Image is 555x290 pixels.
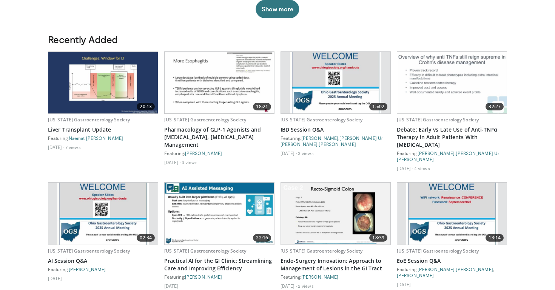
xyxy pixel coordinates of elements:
span: 15:02 [369,103,387,110]
div: Featuring: [164,150,274,156]
a: [US_STATE] Gastroenterology Society [397,248,479,254]
a: [PERSON_NAME] [397,273,434,278]
div: Featuring: , [397,150,507,162]
a: [PERSON_NAME] [185,150,222,156]
span: 22:16 [253,234,271,242]
img: e0e8f8bd-6e1e-4e75-90de-6f9de8f6b4e5.620x360_q85_upscale.jpg [57,183,148,244]
span: 18:21 [253,103,271,110]
img: 173e910a-e313-466e-8c16-c4c37688f05e.620x360_q85_upscale.jpg [397,52,507,113]
a: [US_STATE] Gastroenterology Society [281,248,362,254]
a: Endo-Surgery Innovation: Approach to Management of Lesions in the GI Tract [281,257,391,272]
a: [PERSON_NAME] [319,141,356,147]
a: [US_STATE] Gastroenterology Society [164,248,246,254]
div: Featuring: [164,274,274,280]
a: Pharmacology of GLP-1 Agonists and [MEDICAL_DATA], [MEDICAL_DATA] Management [164,126,274,149]
div: Featuring: , , [397,266,507,278]
a: Debate: Early vs Late Use of Anti-TNFα Therapy in Adult Patients With [MEDICAL_DATA] [397,126,507,149]
a: [PERSON_NAME] [418,267,455,272]
span: 32:27 [486,103,504,110]
li: 3 views [182,159,197,165]
a: [PERSON_NAME] Ur [PERSON_NAME] [281,135,383,147]
li: [DATE] [397,165,413,171]
img: d0e87126-0652-440b-8b31-cc6ead807f65.620x360_q85_upscale.jpg [165,52,274,113]
span: 18:39 [369,234,387,242]
a: 02:34 [48,183,158,244]
span: 20:13 [137,103,155,110]
a: 15:02 [281,52,390,113]
li: 2 views [298,283,314,289]
a: [PERSON_NAME] [456,267,493,272]
a: 13:14 [397,183,507,244]
a: 18:21 [165,52,274,113]
li: 4 views [414,165,430,171]
a: 20:13 [48,52,158,113]
li: [DATE] [397,281,411,287]
li: [DATE] [164,283,179,289]
img: 44219f35-fb21-4142-a7e6-4f69784487e9.620x360_q85_upscale.jpg [48,52,158,113]
img: ff294bfb-982f-4b4b-9edd-463453c64f41.620x360_q85_upscale.jpg [290,52,381,113]
a: [PERSON_NAME] [69,267,106,272]
a: [US_STATE] Gastroenterology Society [281,116,362,123]
li: [DATE] [48,144,64,150]
a: Liver Transplant Update [48,126,158,133]
li: [DATE] [281,150,297,156]
li: 7 views [65,144,81,150]
li: [DATE] [48,275,62,281]
a: [PERSON_NAME] [301,135,338,141]
a: [US_STATE] Gastroenterology Society [397,116,479,123]
img: 6aee5fcb-5fe3-4510-be74-27ce7baaa9bf.620x360_q85_upscale.jpg [165,183,274,244]
div: Featuring: [48,266,158,272]
li: [DATE] [164,159,180,165]
a: [US_STATE] Gastroenterology Society [48,116,130,123]
a: [PERSON_NAME] [185,274,222,279]
div: Featuring: [281,274,391,280]
a: Practical AI for the GI Clinic: Streamlining Care and Improving Efficiency [164,257,274,272]
a: [US_STATE] Gastroenterology Society [48,248,130,254]
a: [PERSON_NAME] [301,274,338,279]
span: 13:14 [486,234,504,242]
div: Featuring: , , [281,135,391,147]
div: Featuring: [48,135,158,141]
a: [PERSON_NAME] Ur [PERSON_NAME] [397,150,499,162]
a: [PERSON_NAME] [418,150,455,156]
img: 9c193f3b-f34d-4ef2-9fd2-d38d4edf8862.620x360_q85_upscale.jpg [406,183,497,244]
a: AI Session Q&A [48,257,158,265]
a: 18:39 [281,183,390,244]
h3: Recently Added [48,33,507,45]
a: Naemat [PERSON_NAME] [69,135,123,141]
a: 22:16 [165,183,274,244]
a: EoE Session Q&A [397,257,507,265]
img: 03544e72-2643-4df8-a852-284f3536c36e.620x360_q85_upscale.jpg [281,183,390,244]
li: [DATE] [281,283,297,289]
li: 3 views [298,150,314,156]
a: [US_STATE] Gastroenterology Society [164,116,246,123]
a: 32:27 [397,52,507,113]
span: 02:34 [137,234,155,242]
a: IBD Session Q&A [281,126,391,133]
